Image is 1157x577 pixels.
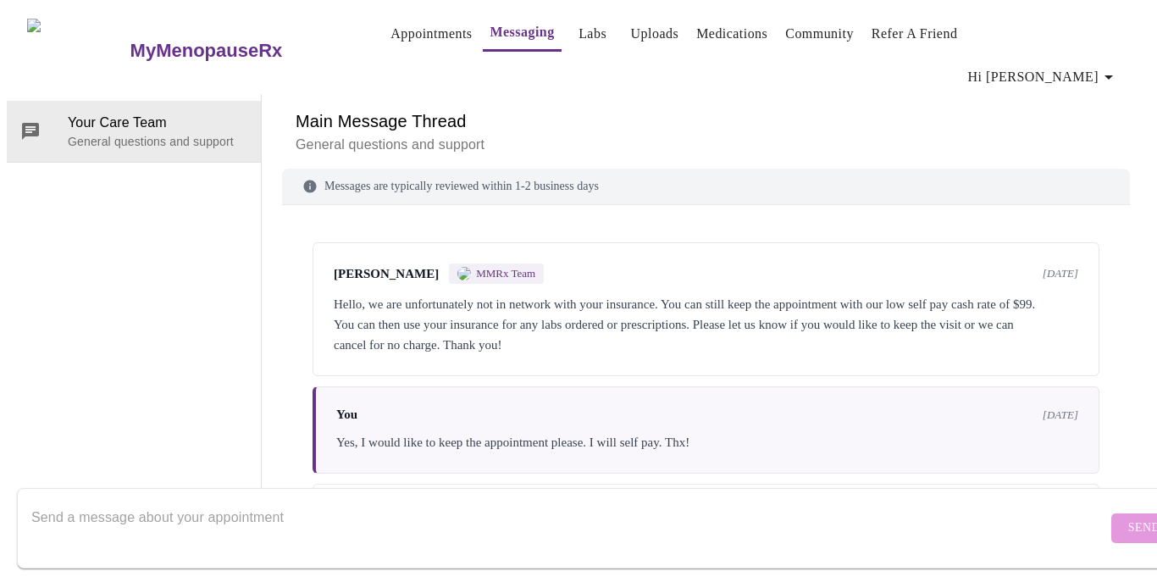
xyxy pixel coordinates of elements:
button: Uploads [624,17,686,51]
div: Messages are typically reviewed within 1-2 business days [282,169,1130,205]
a: Uploads [631,22,679,46]
span: You [336,408,357,422]
button: Medications [689,17,774,51]
a: MyMenopauseRx [128,21,350,80]
textarea: Send a message about your appointment [31,501,1107,555]
span: MMRx Team [476,267,535,280]
button: Hi [PERSON_NAME] [961,60,1126,94]
span: Hi [PERSON_NAME] [968,65,1119,89]
div: Yes, I would like to keep the appointment please. I will self pay. Thx! [336,432,1078,452]
button: Community [778,17,861,51]
p: General questions and support [296,135,1116,155]
button: Appointments [384,17,479,51]
button: Refer a Friend [865,17,965,51]
h6: Main Message Thread [296,108,1116,135]
a: Medications [696,22,767,46]
h3: MyMenopauseRx [130,40,283,62]
button: Labs [566,17,620,51]
img: MMRX [457,267,471,280]
a: Messaging [490,20,554,44]
div: Your Care TeamGeneral questions and support [7,101,261,162]
a: Refer a Friend [872,22,958,46]
p: General questions and support [68,133,247,150]
button: Messaging [483,15,561,52]
a: Community [785,22,854,46]
span: Your Care Team [68,113,247,133]
div: Hello, we are unfortunately not in network with your insurance. You can still keep the appointmen... [334,294,1078,355]
span: [PERSON_NAME] [334,267,439,281]
a: Appointments [390,22,472,46]
img: MyMenopauseRx Logo [27,19,128,82]
a: Labs [578,22,606,46]
span: [DATE] [1043,408,1078,422]
span: [DATE] [1043,267,1078,280]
